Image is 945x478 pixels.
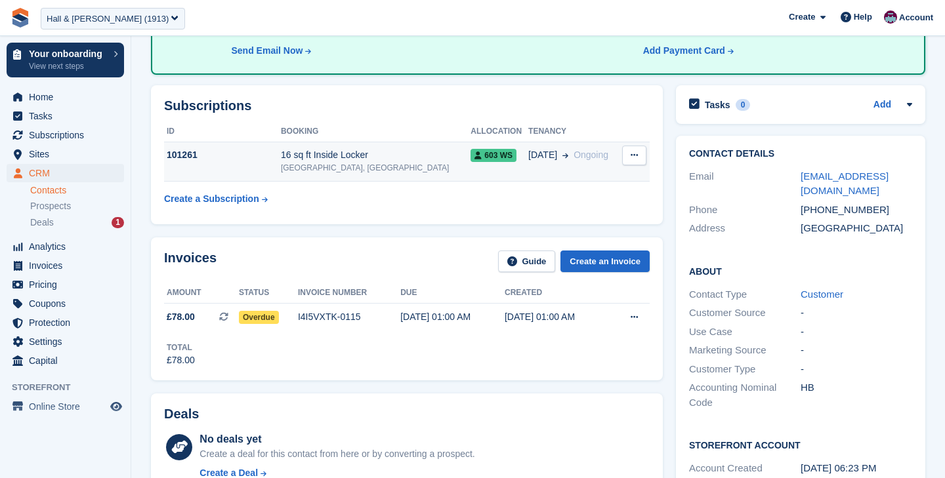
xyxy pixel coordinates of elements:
[7,237,124,256] a: menu
[29,397,108,416] span: Online Store
[689,343,801,358] div: Marketing Source
[29,275,108,294] span: Pricing
[498,250,556,272] a: Guide
[239,283,298,304] th: Status
[7,88,124,106] a: menu
[164,192,259,206] div: Create a Subscription
[29,256,108,275] span: Invoices
[801,343,912,358] div: -
[164,407,199,422] h2: Deals
[471,121,528,142] th: Allocation
[167,342,195,353] div: Total
[112,217,124,228] div: 1
[108,399,124,414] a: Preview store
[12,381,131,394] span: Storefront
[789,10,815,24] span: Create
[30,184,124,197] a: Contacts
[164,187,268,211] a: Create a Subscription
[298,310,400,324] div: I4I5VXTK-0115
[167,353,195,367] div: £78.00
[164,283,239,304] th: Amount
[164,250,217,272] h2: Invoices
[689,287,801,302] div: Contact Type
[7,126,124,144] a: menu
[47,12,169,26] div: Hall & [PERSON_NAME] (1913)
[801,170,889,197] a: [EMAIL_ADDRESS][DOMAIN_NAME]
[164,121,281,142] th: ID
[884,10,897,24] img: Brian Young
[899,11,933,24] span: Account
[643,44,725,58] div: Add Payment Card
[30,199,124,213] a: Prospects
[505,283,609,304] th: Created
[29,332,108,351] span: Settings
[30,200,71,212] span: Prospects
[801,461,912,476] div: [DATE] 06:23 PM
[29,107,108,125] span: Tasks
[7,164,124,182] a: menu
[560,250,650,272] a: Create an Invoice
[7,332,124,351] a: menu
[638,44,735,58] a: Add Payment Card
[239,311,279,324] span: Overdue
[30,216,124,229] a: Deals 1
[689,438,912,451] h2: Storefront Account
[689,306,801,321] div: Customer Source
[854,10,872,24] span: Help
[801,306,912,321] div: -
[29,145,108,163] span: Sites
[10,8,30,28] img: stora-icon-8386f47178a22dfd0bd8f6a31ec36ba5ce8667c1dd55bd0f319d3a0aa187defe.svg
[689,380,801,410] div: Accounting Nominal Code
[164,98,650,113] h2: Subscriptions
[471,149,516,162] span: 603 WS
[281,162,471,174] div: [GEOGRAPHIC_DATA], [GEOGRAPHIC_DATA]
[29,164,108,182] span: CRM
[801,203,912,218] div: [PHONE_NUMBER]
[689,264,912,277] h2: About
[801,325,912,340] div: -
[281,121,471,142] th: Booking
[736,99,751,111] div: 0
[29,351,108,370] span: Capital
[29,294,108,313] span: Coupons
[7,294,124,313] a: menu
[7,145,124,163] a: menu
[29,237,108,256] span: Analytics
[689,461,801,476] div: Account Created
[29,88,108,106] span: Home
[505,310,609,324] div: [DATE] 01:00 AM
[801,380,912,410] div: HB
[873,98,891,113] a: Add
[7,397,124,416] a: menu
[801,221,912,236] div: [GEOGRAPHIC_DATA]
[528,148,557,162] span: [DATE]
[7,275,124,294] a: menu
[281,148,471,162] div: 16 sq ft Inside Locker
[801,362,912,377] div: -
[164,148,281,162] div: 101261
[689,362,801,377] div: Customer Type
[29,60,107,72] p: View next steps
[7,256,124,275] a: menu
[7,351,124,370] a: menu
[7,107,124,125] a: menu
[689,149,912,159] h2: Contact Details
[400,310,505,324] div: [DATE] 01:00 AM
[29,313,108,332] span: Protection
[689,325,801,340] div: Use Case
[689,169,801,199] div: Email
[574,149,608,160] span: Ongoing
[29,126,108,144] span: Subscriptions
[528,121,619,142] th: Tenancy
[232,44,303,58] div: Send Email Now
[7,43,124,77] a: Your onboarding View next steps
[705,99,730,111] h2: Tasks
[199,431,474,447] div: No deals yet
[689,203,801,218] div: Phone
[298,283,400,304] th: Invoice number
[167,310,195,324] span: £78.00
[199,447,474,461] div: Create a deal for this contact from here or by converting a prospect.
[30,216,54,229] span: Deals
[400,283,505,304] th: Due
[29,49,107,58] p: Your onboarding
